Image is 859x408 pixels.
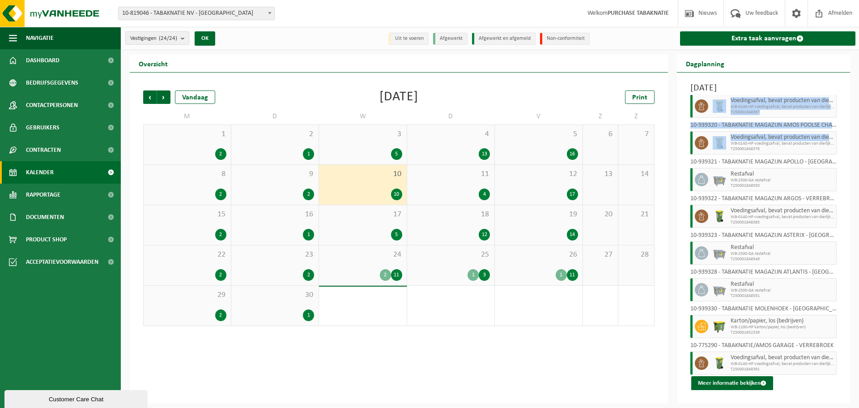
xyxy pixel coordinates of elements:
span: Acceptatievoorwaarden [26,251,98,273]
span: 9 [236,169,315,179]
div: 11 [567,269,578,281]
span: Rapportage [26,184,60,206]
img: WB-2500-GAL-GY-01 [713,283,726,296]
h3: [DATE] [690,82,837,95]
span: 18 [412,210,490,219]
span: 7 [623,129,649,139]
span: T250001848367 [731,110,834,115]
div: 12 [479,229,490,241]
li: Non-conformiteit [540,33,590,45]
div: 4 [479,189,490,200]
span: WB-2500-GA restafval [731,178,834,183]
span: Voedingsafval, bevat producten van dierlijke oorsprong, onverpakt, categorie 3 [731,134,834,141]
button: Vestigingen(24/24) [125,31,189,45]
span: 10 [323,169,402,179]
span: Contactpersonen [26,94,78,116]
td: M [143,108,231,125]
div: 2 [215,269,226,281]
span: 21 [623,210,649,219]
span: 10-819046 - TABAKNATIE NV - ANTWERPEN [118,7,275,20]
div: 1 [303,229,314,241]
span: Dashboard [26,49,60,72]
span: 2 [236,129,315,139]
span: Voedingsafval, bevat producten van dierlijke oorsprong, onverpakt, categorie 3 [731,207,834,215]
div: 5 [391,229,402,241]
td: Z [618,108,654,125]
span: Contracten [26,139,61,161]
span: WB-2500-GA restafval [731,288,834,293]
div: 10-939330 - TABAKNATIE MOLENHOEK - [GEOGRAPHIC_DATA] [690,306,837,315]
img: WB-0140-HPE-GN-50 [713,99,726,113]
div: 2 [215,229,226,241]
span: WB-2500-GA restafval [731,251,834,257]
div: 14 [567,229,578,241]
div: Vandaag [175,90,215,104]
span: 4 [412,129,490,139]
span: T250001848391 [731,367,834,372]
span: Vorige [143,90,157,104]
span: 20 [587,210,614,219]
button: Meer informatie bekijken [691,376,773,391]
div: 2 [215,309,226,321]
img: WB-0140-HPE-GN-50 [713,136,726,150]
span: 16 [236,210,315,219]
span: 19 [499,210,578,219]
span: 27 [587,250,614,260]
div: 10-939322 - TABAKNATIE MAGAZIJN ARGOS - VERREBROEK [690,196,837,205]
a: Extra taak aanvragen [680,31,856,46]
li: Afgewerkt [433,33,468,45]
span: 15 [148,210,226,219]
span: WB-0140-HP voedingsafval, bevat producten van dierlijke oors [731,215,834,220]
span: 6 [587,129,614,139]
img: WB-2500-GAL-GY-01 [713,173,726,186]
span: 22 [148,250,226,260]
span: 30 [236,290,315,300]
span: T250001848550 [731,183,834,189]
div: 10-939320 - TABAKNATIE MAGAZIJN AMOS POOLSE CHAUFFEUR - VERREBROEK [690,122,837,131]
li: Afgewerkt en afgemeld [472,33,536,45]
img: WB-1100-HPE-GN-50 [713,320,726,333]
span: Restafval [731,281,834,288]
div: 10 [391,189,402,200]
h2: Overzicht [130,55,177,72]
count: (24/24) [159,35,177,41]
td: Z [583,108,619,125]
span: Vestigingen [130,32,177,45]
span: Voedingsafval, bevat producten van dierlijke oorsprong, onverpakt, categorie 3 [731,354,834,361]
div: 10-775290 - TABAKNATIE/AMOS GARAGE - VERREBROEK [690,343,837,352]
div: 2 [380,269,391,281]
strong: PURCHASE TABAKNATIE [608,10,669,17]
div: 13 [479,148,490,160]
span: Volgende [157,90,170,104]
span: 13 [587,169,614,179]
span: 10-819046 - TABAKNATIE NV - ANTWERPEN [119,7,274,20]
button: OK [195,31,215,46]
span: 24 [323,250,402,260]
span: 11 [412,169,490,179]
div: 11 [391,269,402,281]
span: Restafval [731,171,834,178]
span: WB-0140-HP voedingsafval, bevat producten van dierlijke oors [731,141,834,146]
span: Gebruikers [26,116,60,139]
div: 10-939323 - TABAKNATIE MAGAZIJN ASTERIX - [GEOGRAPHIC_DATA] [690,232,837,241]
div: 2 [215,148,226,160]
span: Voedingsafval, bevat producten van dierlijke oorsprong, onverpakt, categorie 3 [731,97,834,104]
td: D [407,108,495,125]
img: WB-0140-HPE-GN-50 [713,210,726,223]
iframe: chat widget [4,388,149,408]
span: T250001848385 [731,220,834,225]
span: Product Shop [26,228,67,251]
span: 12 [499,169,578,179]
span: WB-0140-HP voedingsafval, bevat producten van dierlijke oors [731,104,834,110]
span: Kalender [26,161,54,184]
span: Documenten [26,206,64,228]
td: W [319,108,407,125]
span: 1 [148,129,226,139]
img: WB-0140-HPE-GN-50 [713,356,726,370]
img: WB-2500-GAL-GY-01 [713,246,726,260]
div: 10-939328 - TABAKNATIE MAGAZIJN ATLANTIS - [GEOGRAPHIC_DATA] [690,269,837,278]
h2: Dagplanning [677,55,733,72]
span: WB-1100-HP karton/papier, los (bedrijven) [731,325,834,330]
span: Print [632,94,647,101]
